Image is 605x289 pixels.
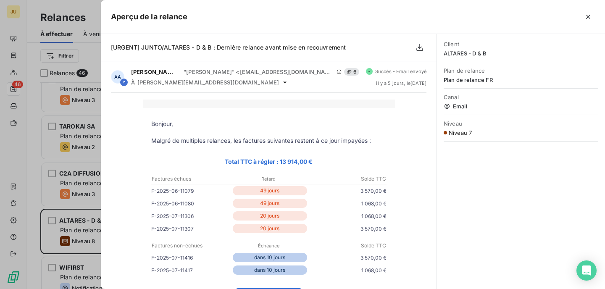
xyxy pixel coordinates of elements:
[151,199,231,208] p: F-2025-06-11080
[309,224,387,233] p: 3 570,00 €
[309,266,387,275] p: 1 068,00 €
[151,212,231,221] p: F-2025-07-11306
[233,265,307,275] p: dans 10 jours
[137,79,279,86] span: [PERSON_NAME][EMAIL_ADDRESS][DOMAIN_NAME]
[233,224,307,233] p: 20 jours
[308,175,386,183] p: Solde TTC
[151,253,231,262] p: F-2025-07-11416
[375,69,426,74] span: Succès - Email envoyé
[444,76,598,83] span: Plan de relance FR
[151,157,387,166] p: Total TTC à régler : 13 914,00 €
[230,242,308,250] p: Échéance
[111,44,346,51] span: [URGENT] JUNTO/ALTARES - D & B : Dernière relance avant mise en recouvrement
[152,242,229,250] p: Factures non-échues
[151,266,231,275] p: F-2025-07-11417
[449,129,472,136] span: Niveau 7
[111,70,124,84] div: AA
[233,253,307,262] p: dans 10 jours
[444,103,598,110] span: Email
[179,69,181,74] span: -
[309,199,387,208] p: 1 068,00 €
[111,11,187,23] h5: Aperçu de la relance
[309,212,387,221] p: 1 068,00 €
[152,175,229,183] p: Factures échues
[309,187,387,195] p: 3 570,00 €
[308,242,386,250] p: Solde TTC
[576,260,597,281] div: Open Intercom Messenger
[444,41,598,47] span: Client
[151,187,231,195] p: F-2025-06-11079
[184,68,334,75] span: "[PERSON_NAME]" <[EMAIL_ADDRESS][DOMAIN_NAME]>
[444,67,598,74] span: Plan de relance
[444,50,598,57] span: ALTARES - D & B
[151,224,231,233] p: F-2025-07-11307
[233,186,307,195] p: 49 jours
[131,79,135,86] span: À
[230,175,308,183] p: Retard
[151,120,387,128] p: Bonjour,
[131,68,176,75] span: [PERSON_NAME]
[376,81,426,86] span: il y a 5 jours , le [DATE]
[233,211,307,221] p: 20 jours
[444,94,598,100] span: Canal
[344,68,359,76] span: 6
[233,199,307,208] p: 49 jours
[151,137,387,145] p: Malgré de multiples relances, les factures suivantes restent à ce jour impayées :
[309,253,387,262] p: 3 570,00 €
[444,120,598,127] span: Niveau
